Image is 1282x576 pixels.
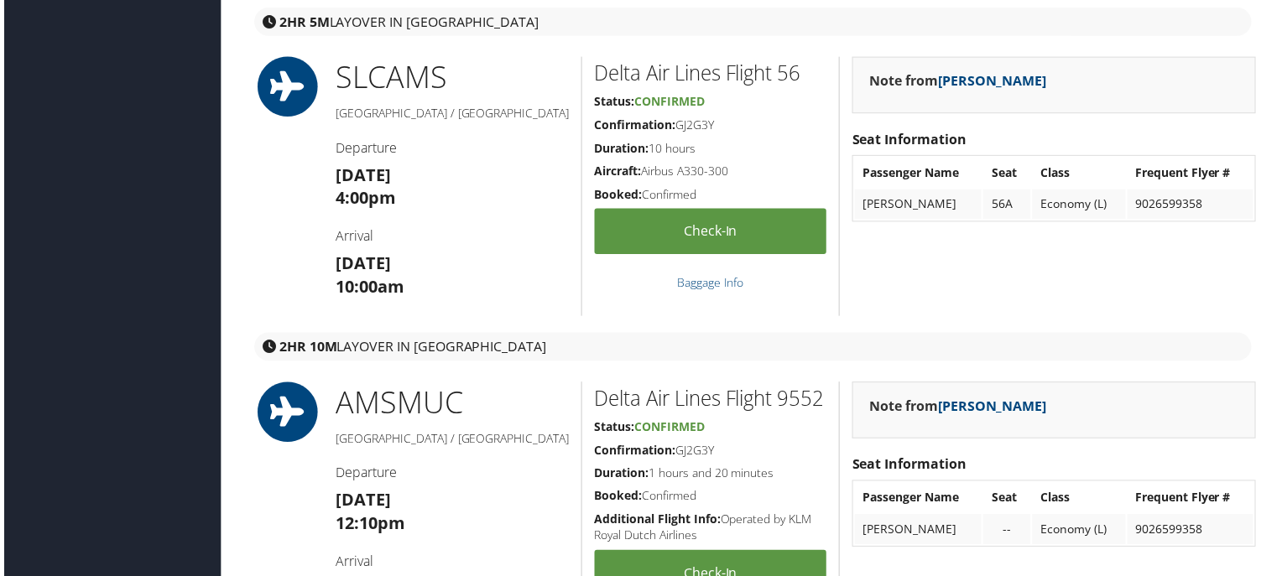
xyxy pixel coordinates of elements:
[334,57,568,99] h1: SLC AMS
[634,421,705,437] span: Confirmed
[871,72,1049,91] strong: Note from
[334,106,568,122] h5: [GEOGRAPHIC_DATA] / [GEOGRAPHIC_DATA]
[856,158,983,189] th: Passenger Name
[594,210,827,256] a: Check-in
[594,514,721,530] strong: Additional Flight Info:
[594,187,642,203] strong: Booked:
[985,158,1032,189] th: Seat
[856,485,983,516] th: Passenger Name
[677,276,744,292] a: Baggage Info
[334,139,568,158] h4: Departure
[334,515,404,537] strong: 12:10pm
[594,387,827,415] h2: Delta Air Lines Flight 9552
[985,485,1032,516] th: Seat
[634,94,705,110] span: Confirmed
[594,468,827,485] h5: 1 hours and 20 minutes
[277,13,327,31] strong: 2HR 5M
[871,399,1049,418] strong: Note from
[940,72,1049,91] a: [PERSON_NAME]
[594,444,675,460] strong: Confirmation:
[594,444,827,461] h5: GJ2G3Y
[594,141,649,157] strong: Duration:
[1034,158,1128,189] th: Class
[334,433,568,449] h5: [GEOGRAPHIC_DATA] / [GEOGRAPHIC_DATA]
[985,190,1032,221] td: 56A
[334,466,568,485] h4: Departure
[334,188,394,210] strong: 4:00pm
[1034,485,1128,516] th: Class
[594,490,827,507] h5: Confirmed
[594,187,827,204] h5: Confirmed
[334,384,568,426] h1: AMS MUC
[1034,190,1128,221] td: Economy (L)
[252,8,1255,36] div: layover in [GEOGRAPHIC_DATA]
[856,190,983,221] td: [PERSON_NAME]
[594,468,649,484] strong: Duration:
[594,117,675,133] strong: Confirmation:
[334,253,389,276] strong: [DATE]
[856,517,983,547] td: [PERSON_NAME]
[594,117,827,134] h5: GJ2G3Y
[594,163,641,179] strong: Aircraft:
[594,94,634,110] strong: Status:
[594,60,827,88] h2: Delta Air Lines Flight 56
[1130,158,1257,189] th: Frequent Flyer #
[334,228,568,246] h4: Arrival
[1130,517,1257,547] td: 9026599358
[1130,485,1257,516] th: Frequent Flyer #
[594,421,634,437] strong: Status:
[334,491,389,514] strong: [DATE]
[594,490,642,506] strong: Booked:
[334,164,389,187] strong: [DATE]
[252,335,1255,363] div: layover in [GEOGRAPHIC_DATA]
[594,514,827,547] h5: Operated by KLM Royal Dutch Airlines
[940,399,1049,418] a: [PERSON_NAME]
[594,163,827,180] h5: Airbus A330-300
[334,277,403,299] strong: 10:00am
[853,131,968,149] strong: Seat Information
[853,458,968,476] strong: Seat Information
[1034,517,1128,547] td: Economy (L)
[334,555,568,573] h4: Arrival
[1130,190,1257,221] td: 9026599358
[277,340,335,358] strong: 2HR 10M
[594,141,827,158] h5: 10 hours
[993,525,1024,540] div: --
